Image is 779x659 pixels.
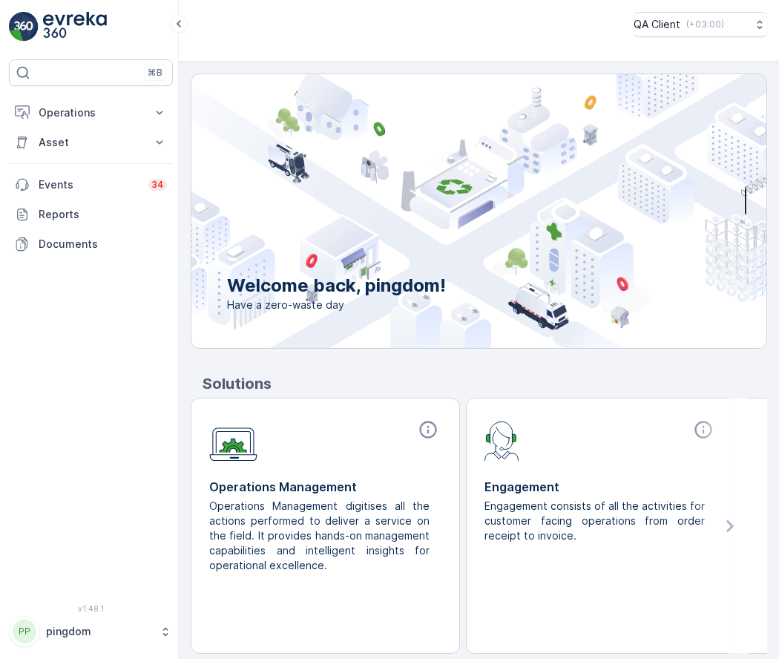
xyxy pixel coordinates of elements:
p: Operations Management digitises all the actions performed to deliver a service on the field. It p... [209,499,430,573]
p: Welcome back, pingdom! [227,274,446,298]
button: QA Client(+03:00) [634,12,767,37]
p: ( +03:00 ) [686,19,724,30]
img: city illustration [125,74,766,348]
p: Operations Management [209,478,441,496]
p: Asset [39,135,143,150]
p: Engagement [484,478,717,496]
p: Engagement consists of all the activities for customer facing operations from order receipt to in... [484,499,705,543]
p: ⌘B [148,67,162,79]
p: Operations [39,105,143,120]
a: Documents [9,229,173,259]
p: pingdom [46,624,152,639]
img: module-icon [484,419,519,461]
a: Reports [9,200,173,229]
button: Operations [9,98,173,128]
p: Events [39,177,139,192]
a: Events34 [9,170,173,200]
img: logo_light-DOdMpM7g.png [43,12,107,42]
img: logo [9,12,39,42]
p: 34 [151,179,164,191]
span: v 1.48.1 [9,604,173,613]
p: Reports [39,207,167,222]
button: PPpingdom [9,616,173,647]
div: PP [13,620,36,643]
p: Solutions [203,373,767,395]
p: QA Client [634,17,680,32]
img: module-icon [209,419,257,462]
span: Have a zero-waste day [227,298,446,312]
p: Documents [39,237,167,252]
button: Asset [9,128,173,157]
